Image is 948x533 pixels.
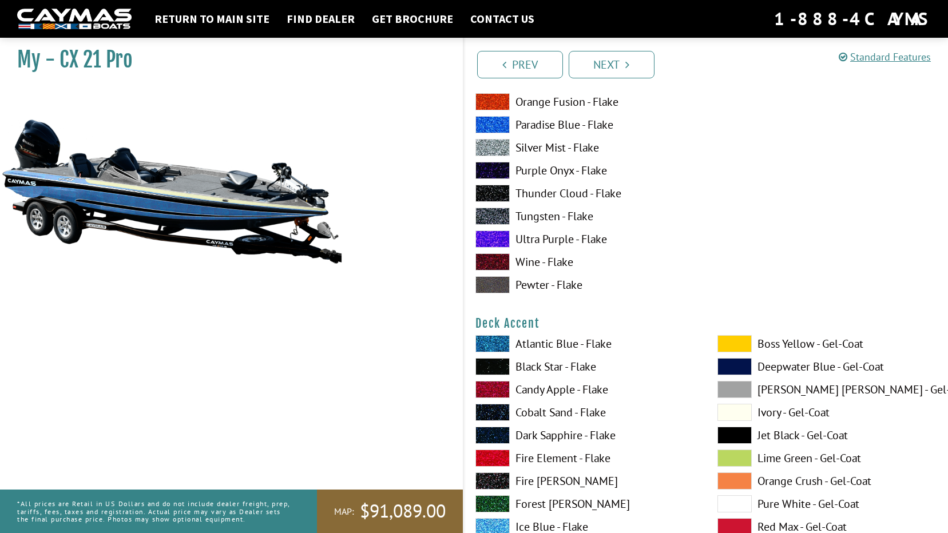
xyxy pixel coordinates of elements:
[475,316,937,331] h4: Deck Accent
[475,139,695,156] label: Silver Mist - Flake
[475,230,695,248] label: Ultra Purple - Flake
[465,11,540,26] a: Contact Us
[334,506,354,518] span: MAP:
[475,495,695,512] label: Forest [PERSON_NAME]
[475,450,695,467] label: Fire Element - Flake
[717,335,937,352] label: Boss Yellow - Gel-Coat
[475,335,695,352] label: Atlantic Blue - Flake
[475,208,695,225] label: Tungsten - Flake
[475,185,695,202] label: Thunder Cloud - Flake
[475,472,695,490] label: Fire [PERSON_NAME]
[17,47,434,73] h1: My - CX 21 Pro
[717,495,937,512] label: Pure White - Gel-Coat
[475,253,695,271] label: Wine - Flake
[717,450,937,467] label: Lime Green - Gel-Coat
[717,404,937,421] label: Ivory - Gel-Coat
[317,490,463,533] a: MAP:$91,089.00
[281,11,360,26] a: Find Dealer
[717,472,937,490] label: Orange Crush - Gel-Coat
[475,358,695,375] label: Black Star - Flake
[475,427,695,444] label: Dark Sapphire - Flake
[839,50,931,63] a: Standard Features
[360,499,446,523] span: $91,089.00
[149,11,275,26] a: Return to main site
[475,276,695,293] label: Pewter - Flake
[366,11,459,26] a: Get Brochure
[569,51,655,78] a: Next
[717,427,937,444] label: Jet Black - Gel-Coat
[475,93,695,110] label: Orange Fusion - Flake
[17,9,132,30] img: white-logo-c9c8dbefe5ff5ceceb0f0178aa75bf4bb51f6bca0971e226c86eb53dfe498488.png
[774,6,931,31] div: 1-888-4CAYMAS
[475,116,695,133] label: Paradise Blue - Flake
[475,162,695,179] label: Purple Onyx - Flake
[475,381,695,398] label: Candy Apple - Flake
[475,404,695,421] label: Cobalt Sand - Flake
[717,381,937,398] label: [PERSON_NAME] [PERSON_NAME] - Gel-Coat
[717,358,937,375] label: Deepwater Blue - Gel-Coat
[17,494,291,528] p: *All prices are Retail in US Dollars and do not include dealer freight, prep, tariffs, fees, taxe...
[477,51,563,78] a: Prev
